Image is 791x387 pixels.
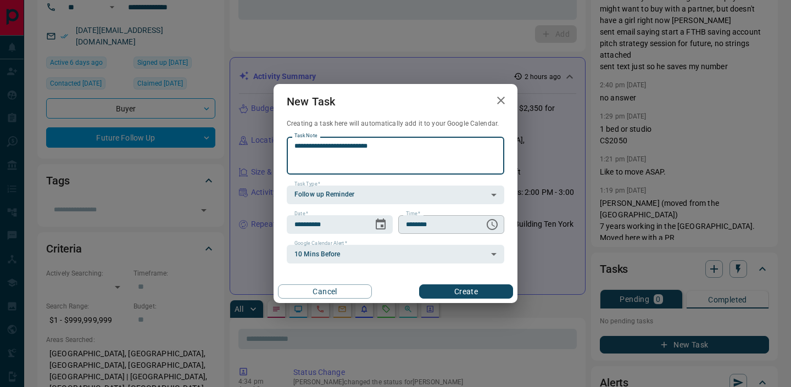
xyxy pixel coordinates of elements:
p: Creating a task here will automatically add it to your Google Calendar. [287,119,504,128]
label: Task Note [294,132,317,139]
label: Google Calendar Alert [294,240,347,247]
button: Choose time, selected time is 6:00 AM [481,214,503,235]
label: Task Type [294,181,320,188]
div: 10 Mins Before [287,245,504,263]
button: Cancel [278,284,372,299]
h2: New Task [274,84,348,119]
button: Create [419,284,513,299]
div: Follow up Reminder [287,186,504,204]
button: Choose date, selected date is Oct 7, 2025 [370,214,392,235]
label: Date [294,210,308,217]
label: Time [406,210,420,217]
